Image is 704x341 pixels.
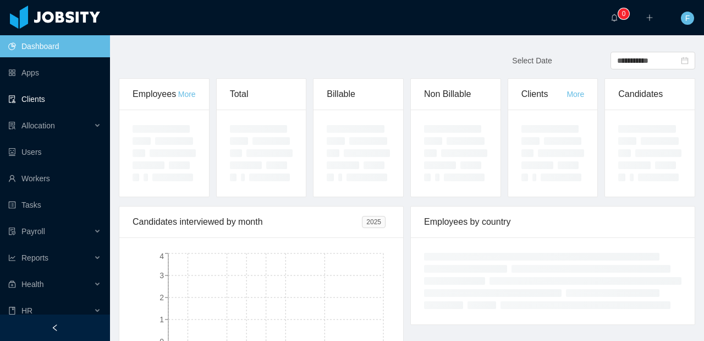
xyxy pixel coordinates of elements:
i: icon: file-protect [8,228,16,235]
tspan: 3 [159,271,164,280]
sup: 0 [618,8,629,19]
span: 2025 [362,216,386,228]
i: icon: book [8,307,16,315]
div: Non Billable [424,79,487,110]
i: icon: bell [610,14,618,21]
a: icon: appstoreApps [8,62,101,84]
a: icon: pie-chartDashboard [8,35,101,57]
span: Reports [21,253,48,262]
i: icon: solution [8,122,16,129]
div: Billable [327,79,390,110]
div: Candidates [618,79,681,110]
a: icon: robotUsers [8,141,101,163]
div: Employees [133,79,178,110]
div: Candidates interviewed by month [133,207,362,237]
a: More [178,90,196,99]
a: More [566,90,584,99]
span: Health [21,280,43,289]
span: F [685,12,690,25]
tspan: 2 [159,293,164,302]
div: Total [230,79,293,110]
div: Clients [521,79,567,110]
i: icon: plus [646,14,653,21]
a: icon: userWorkers [8,167,101,190]
a: icon: profileTasks [8,194,101,216]
span: Select Date [512,56,552,65]
i: icon: line-chart [8,254,16,262]
a: icon: auditClients [8,88,101,110]
span: Payroll [21,227,45,236]
i: icon: calendar [681,57,689,64]
span: HR [21,306,32,315]
div: Employees by country [424,207,681,237]
i: icon: medicine-box [8,280,16,288]
tspan: 4 [159,252,164,261]
tspan: 1 [159,315,164,324]
span: Allocation [21,121,55,130]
